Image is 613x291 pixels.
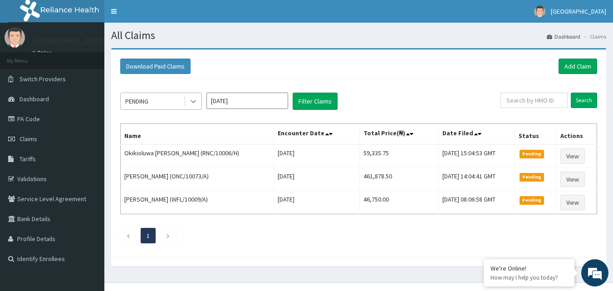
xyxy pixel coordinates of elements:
a: Dashboard [547,33,580,40]
span: Switch Providers [20,75,66,83]
td: 461,878.50 [359,168,438,191]
span: Pending [520,173,544,181]
span: [GEOGRAPHIC_DATA] [551,7,606,15]
span: Tariffs [20,155,36,163]
a: Page 1 is your current page [147,232,150,240]
a: View [560,148,585,164]
th: Encounter Date [274,124,359,145]
td: [DATE] [274,144,359,168]
a: View [560,172,585,187]
p: [GEOGRAPHIC_DATA] [32,37,107,45]
th: Status [515,124,556,145]
th: Name [121,124,274,145]
td: [DATE] 08:06:58 GMT [438,191,515,214]
a: Next page [166,232,170,240]
td: [DATE] [274,168,359,191]
td: [PERSON_NAME] (ONC/10073/A) [121,168,274,191]
div: PENDING [125,97,148,106]
th: Date Filed [438,124,515,145]
p: How may I help you today? [490,274,568,281]
span: Dashboard [20,95,49,103]
a: View [560,195,585,210]
span: Claims [20,135,37,143]
input: Search by HMO ID [500,93,568,108]
button: Download Paid Claims [120,59,191,74]
td: [DATE] 15:04:53 GMT [438,144,515,168]
td: [PERSON_NAME] (WFL/10009/A) [121,191,274,214]
button: Filter Claims [293,93,338,110]
a: Previous page [126,232,130,240]
td: Okikioluwa [PERSON_NAME] (RNC/10006/H) [121,144,274,168]
li: Claims [581,33,606,40]
th: Total Price(₦) [359,124,438,145]
img: User Image [534,6,545,17]
a: Add Claim [559,59,597,74]
div: We're Online! [490,264,568,272]
td: 46,750.00 [359,191,438,214]
input: Search [571,93,597,108]
input: Select Month and Year [206,93,288,109]
img: User Image [5,27,25,48]
h1: All Claims [111,30,606,41]
td: [DATE] [274,191,359,214]
a: Online [32,49,54,56]
td: [DATE] 14:04:41 GMT [438,168,515,191]
th: Actions [556,124,597,145]
span: Pending [520,196,544,204]
span: Pending [520,150,544,158]
td: 59,335.75 [359,144,438,168]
